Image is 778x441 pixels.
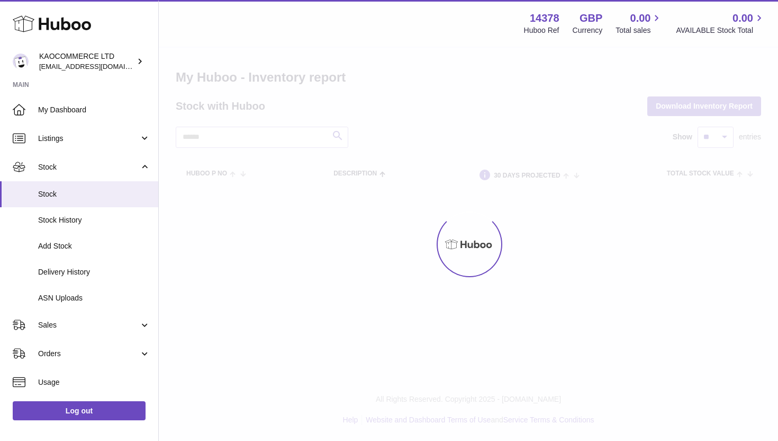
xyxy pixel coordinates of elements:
span: Delivery History [38,267,150,277]
div: Currency [573,25,603,36]
img: hello@lunera.co.uk [13,54,29,69]
span: Listings [38,134,139,144]
a: 0.00 AVAILABLE Stock Total [676,11,765,36]
span: Total sales [616,25,663,36]
span: Stock History [38,215,150,225]
span: [EMAIL_ADDRESS][DOMAIN_NAME] [39,62,156,70]
span: My Dashboard [38,105,150,115]
span: ASN Uploads [38,293,150,303]
span: Orders [38,349,139,359]
div: Huboo Ref [524,25,559,36]
span: AVAILABLE Stock Total [676,25,765,36]
span: Stock [38,162,139,172]
span: Usage [38,377,150,387]
span: Add Stock [38,241,150,251]
span: 0.00 [732,11,753,25]
div: KAOCOMMERCE LTD [39,51,134,72]
strong: 14378 [530,11,559,25]
span: Sales [38,320,139,330]
span: 0.00 [630,11,651,25]
a: Log out [13,401,146,420]
span: Stock [38,189,150,199]
strong: GBP [580,11,602,25]
a: 0.00 Total sales [616,11,663,36]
